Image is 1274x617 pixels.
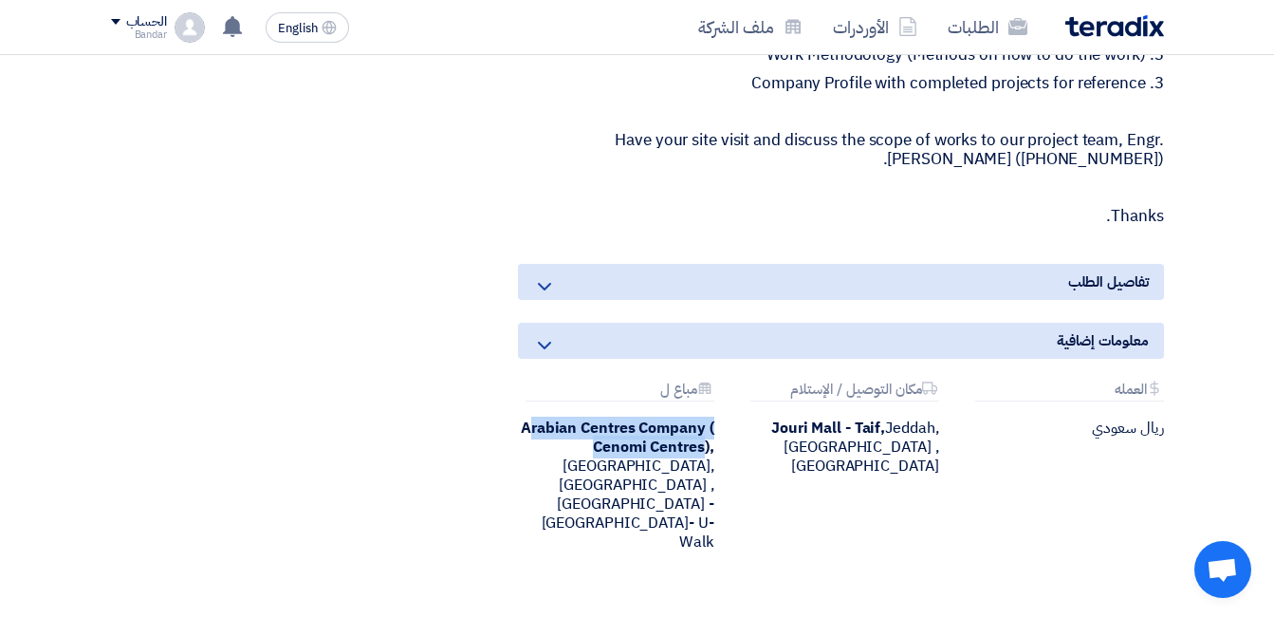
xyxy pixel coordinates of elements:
[518,46,1164,65] p: 3. Work Methodology (Methods on how to do the work)
[968,419,1164,438] div: ريال سعودي
[518,207,1164,226] p: Thanks.
[278,22,318,35] span: English
[1065,15,1164,37] img: Teradix logo
[518,74,1164,93] p: 3. Company Profile with completed projects for reference
[750,382,939,402] div: مكان التوصيل / الإستلام
[818,5,932,49] a: الأوردرات
[771,417,885,439] b: Jouri Mall - Taif,
[521,417,714,458] b: Arabian Centres Company ( Cenomi Centres),
[126,14,167,30] div: الحساب
[526,382,714,402] div: مباع ل
[266,12,349,43] button: English
[932,5,1043,49] a: الطلبات
[1057,330,1149,351] span: معلومات إضافية
[1068,271,1149,292] span: تفاصيل الطلب
[518,131,1164,169] p: Have your site visit and discuss the scope of works to our project team, Engr. [PERSON_NAME] ([PH...
[518,419,714,552] div: [GEOGRAPHIC_DATA], [GEOGRAPHIC_DATA] ,[GEOGRAPHIC_DATA] - [GEOGRAPHIC_DATA]- U-Walk
[743,419,939,476] div: Jeddah, [GEOGRAPHIC_DATA] ,[GEOGRAPHIC_DATA]
[1194,541,1251,598] div: Open chat
[175,12,205,43] img: profile_test.png
[975,382,1164,402] div: العمله
[683,5,818,49] a: ملف الشركة
[111,29,167,40] div: Bandar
